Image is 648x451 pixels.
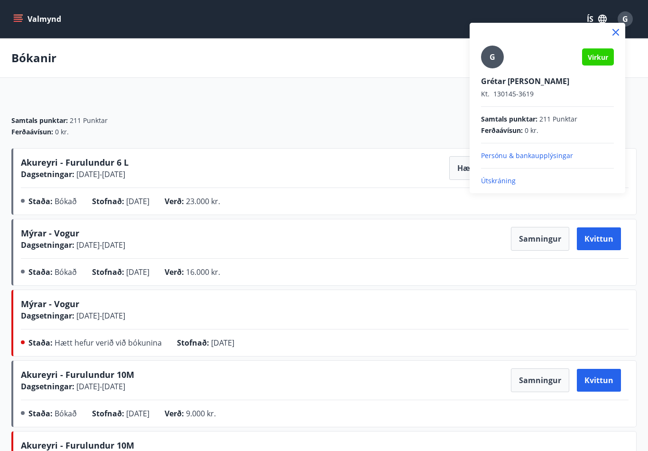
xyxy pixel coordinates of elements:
span: Ferðaávísun : [481,126,523,135]
span: 211 Punktar [539,114,577,124]
span: Virkur [588,53,608,62]
p: Útskráning [481,176,614,186]
p: 130145-3619 [481,89,614,99]
p: Grétar [PERSON_NAME] [481,76,614,86]
span: 0 kr. [525,126,538,135]
span: G [490,52,495,62]
span: Kt. [481,89,490,98]
p: Persónu & bankaupplýsingar [481,151,614,160]
span: Samtals punktar : [481,114,537,124]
